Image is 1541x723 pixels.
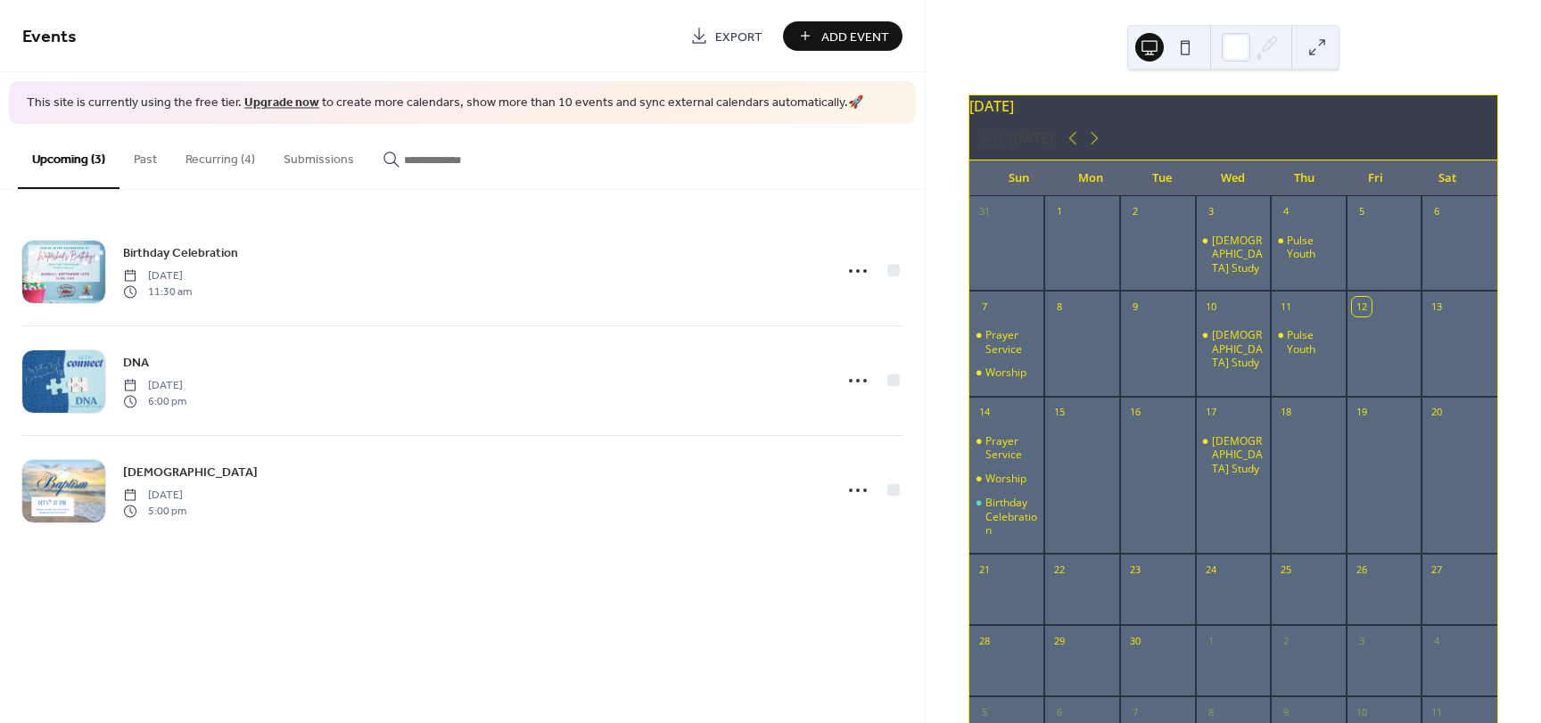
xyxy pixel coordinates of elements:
span: [DATE] [123,377,186,393]
span: This site is currently using the free tier. to create more calendars, show more than 10 events an... [27,94,863,112]
span: Events [22,20,77,54]
div: [DATE] [969,95,1497,117]
button: Add Event [783,21,902,51]
div: Prayer Service [985,328,1038,356]
div: Worship [969,472,1045,486]
div: Bible Study [1196,234,1272,275]
div: 25 [1276,560,1296,579]
span: 5:00 pm [123,504,186,520]
div: 14 [975,403,994,423]
div: 27 [1427,560,1446,579]
button: Submissions [269,124,368,187]
div: 5 [1352,202,1372,222]
div: 23 [1125,560,1145,579]
div: 21 [975,560,994,579]
div: 29 [1050,631,1069,651]
span: Birthday Celebration [123,243,238,262]
div: Pulse Youth [1271,234,1347,261]
div: 1 [1050,202,1069,222]
div: 8 [1050,297,1069,316]
div: 26 [1352,560,1372,579]
a: Export [677,21,776,51]
div: 9 [1276,702,1296,722]
div: 10 [1352,702,1372,722]
div: 7 [1125,702,1145,722]
a: Birthday Celebration [123,242,238,263]
span: 11:30 am [123,284,192,300]
span: [DATE] [123,487,186,503]
div: Fri [1340,160,1412,196]
div: Prayer Service [969,328,1045,356]
span: [DEMOGRAPHIC_DATA] [123,463,258,481]
div: Pulse Youth [1287,328,1339,356]
div: [DEMOGRAPHIC_DATA] Study [1212,234,1265,275]
div: Worship [969,366,1045,380]
button: Upcoming (3) [18,124,119,189]
div: 7 [975,297,994,316]
div: Thu [1269,160,1340,196]
div: Prayer Service [985,434,1038,462]
a: DNA [123,352,149,373]
div: Birthday Celebration [969,496,1045,538]
button: Recurring (4) [171,124,269,187]
div: Sun [984,160,1055,196]
div: Wed [1198,160,1269,196]
div: Sat [1412,160,1483,196]
div: Prayer Service [969,434,1045,462]
span: [DATE] [123,267,192,283]
span: DNA [123,353,149,372]
div: 12 [1352,297,1372,316]
div: 18 [1276,403,1296,423]
div: 8 [1201,702,1221,722]
div: 31 [975,202,994,222]
div: Bible Study [1196,434,1272,476]
div: Birthday Celebration [985,496,1038,538]
div: 24 [1201,560,1221,579]
div: [DEMOGRAPHIC_DATA] Study [1212,328,1265,370]
div: 6 [1427,202,1446,222]
span: Add Event [821,28,889,46]
div: 22 [1050,560,1069,579]
span: 6:00 pm [123,394,186,410]
div: 16 [1125,403,1145,423]
div: 20 [1427,403,1446,423]
div: 30 [1125,631,1145,651]
div: 11 [1427,702,1446,722]
div: 19 [1352,403,1372,423]
div: 4 [1276,202,1296,222]
a: [DEMOGRAPHIC_DATA] [123,462,258,482]
div: 9 [1125,297,1145,316]
div: Worship [985,366,1026,380]
div: 13 [1427,297,1446,316]
a: Upgrade now [244,91,319,115]
span: Export [715,28,762,46]
button: Past [119,124,171,187]
div: Bible Study [1196,328,1272,370]
div: 17 [1201,403,1221,423]
div: [DEMOGRAPHIC_DATA] Study [1212,434,1265,476]
div: 3 [1201,202,1221,222]
div: 3 [1352,631,1372,651]
div: 4 [1427,631,1446,651]
div: 5 [975,702,994,722]
div: 28 [975,631,994,651]
div: 2 [1276,631,1296,651]
div: 1 [1201,631,1221,651]
div: Worship [985,472,1026,486]
div: Pulse Youth [1287,234,1339,261]
div: 11 [1276,297,1296,316]
div: 6 [1050,702,1069,722]
div: Tue [1126,160,1198,196]
div: Pulse Youth [1271,328,1347,356]
div: 15 [1050,403,1069,423]
div: 2 [1125,202,1145,222]
div: Mon [1055,160,1126,196]
div: 10 [1201,297,1221,316]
